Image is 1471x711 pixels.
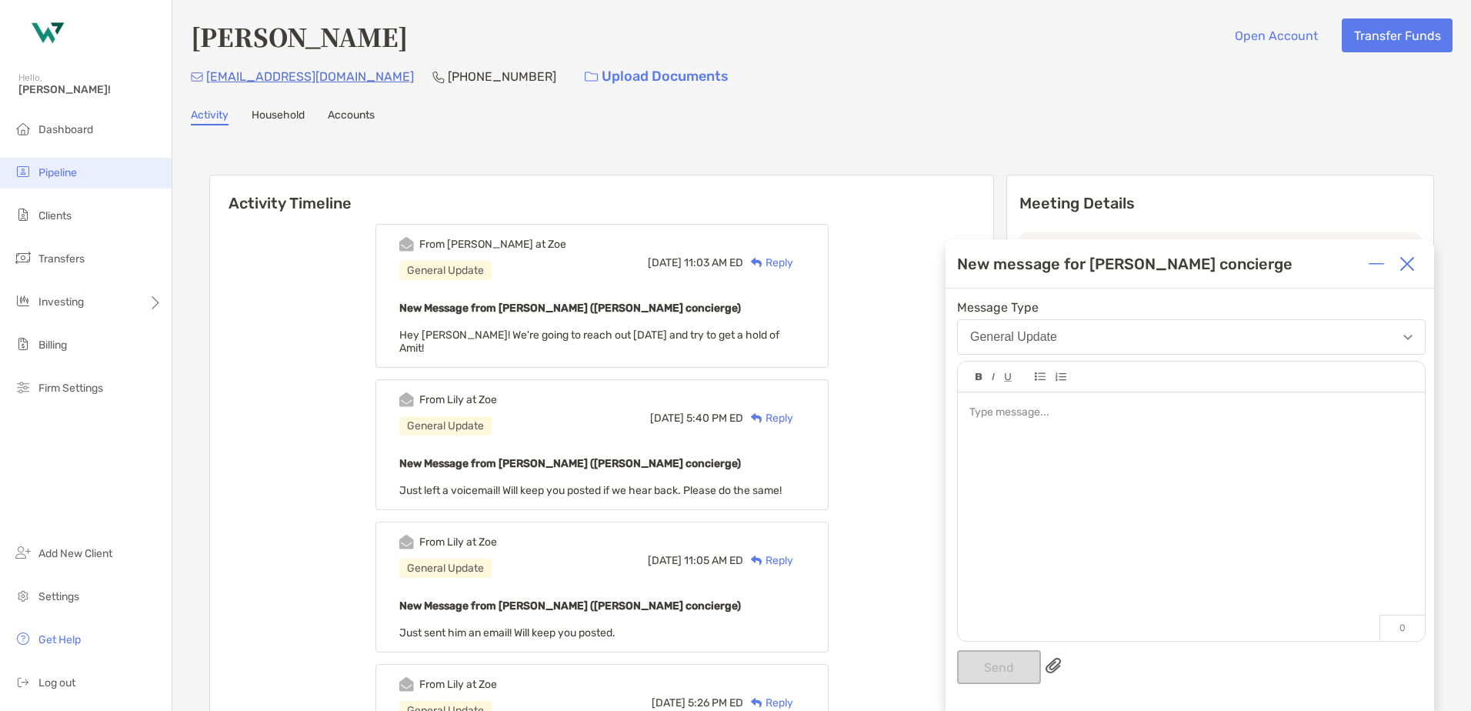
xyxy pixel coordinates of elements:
span: Log out [38,676,75,689]
div: New message for [PERSON_NAME] concierge [957,255,1293,273]
img: billing icon [14,335,32,353]
span: Hey [PERSON_NAME]! We're going to reach out [DATE] and try to get a hold of Amit! [399,329,779,355]
img: get-help icon [14,629,32,648]
span: [DATE] [650,412,684,425]
span: Message Type [957,300,1426,315]
span: [DATE] [648,554,682,567]
div: From Lily at Zoe [419,536,497,549]
span: [PERSON_NAME]! [18,83,162,96]
div: General Update [399,416,492,436]
span: Firm Settings [38,382,103,395]
img: button icon [585,72,598,82]
span: 11:05 AM ED [684,554,743,567]
a: Household [252,108,305,125]
p: [EMAIL_ADDRESS][DOMAIN_NAME] [206,67,414,86]
img: Phone Icon [432,71,445,83]
a: Accounts [328,108,375,125]
img: Event icon [399,535,414,549]
img: investing icon [14,292,32,310]
span: Billing [38,339,67,352]
p: [PHONE_NUMBER] [448,67,556,86]
div: General Update [970,330,1057,344]
span: Get Help [38,633,81,646]
img: Editor control icon [1035,372,1046,381]
span: 5:40 PM ED [686,412,743,425]
h4: [PERSON_NAME] [191,18,408,54]
span: Pipeline [38,166,77,179]
img: Event icon [399,237,414,252]
img: transfers icon [14,249,32,267]
span: Clients [38,209,72,222]
img: Event icon [399,677,414,692]
img: Email Icon [191,72,203,82]
span: Add New Client [38,547,112,560]
p: Meeting Details [1019,194,1421,213]
h6: Activity Timeline [210,175,993,212]
img: Editor control icon [976,373,982,381]
img: Open dropdown arrow [1403,335,1413,340]
div: Reply [743,552,793,569]
img: Reply icon [751,698,762,708]
a: Upload Documents [575,60,739,93]
img: firm-settings icon [14,378,32,396]
img: Editor control icon [992,373,995,381]
span: Investing [38,295,84,309]
div: From Lily at Zoe [419,393,497,406]
img: logout icon [14,673,32,691]
img: add_new_client icon [14,543,32,562]
b: New Message from [PERSON_NAME] ([PERSON_NAME] concierge) [399,302,741,315]
img: Editor control icon [1055,372,1066,382]
span: Just sent him an email! Will keep you posted. [399,626,615,639]
div: General Update [399,261,492,280]
img: Expand or collapse [1369,256,1384,272]
img: clients icon [14,205,32,224]
b: New Message from [PERSON_NAME] ([PERSON_NAME] concierge) [399,457,741,470]
img: paperclip attachments [1046,658,1061,673]
img: settings icon [14,586,32,605]
button: General Update [957,319,1426,355]
img: pipeline icon [14,162,32,181]
img: Zoe Logo [18,6,74,62]
img: Reply icon [751,556,762,566]
button: Transfer Funds [1342,18,1453,52]
div: Reply [743,695,793,711]
span: [DATE] [652,696,685,709]
span: Settings [38,590,79,603]
b: New Message from [PERSON_NAME] ([PERSON_NAME] concierge) [399,599,741,613]
span: Just left a voicemail! Will keep you posted if we hear back. Please do the same! [399,484,782,497]
img: Event icon [399,392,414,407]
div: Reply [743,255,793,271]
img: Reply icon [751,258,762,268]
div: Reply [743,410,793,426]
img: Close [1399,256,1415,272]
button: Open Account [1222,18,1329,52]
img: dashboard icon [14,119,32,138]
span: 5:26 PM ED [688,696,743,709]
span: [DATE] [648,256,682,269]
a: Activity [191,108,228,125]
div: From Lily at Zoe [419,678,497,691]
div: From [PERSON_NAME] at Zoe [419,238,566,251]
div: General Update [399,559,492,578]
span: Dashboard [38,123,93,136]
img: Reply icon [751,413,762,423]
p: 0 [1379,615,1425,641]
span: 11:03 AM ED [684,256,743,269]
span: Transfers [38,252,85,265]
img: Editor control icon [1004,373,1012,382]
